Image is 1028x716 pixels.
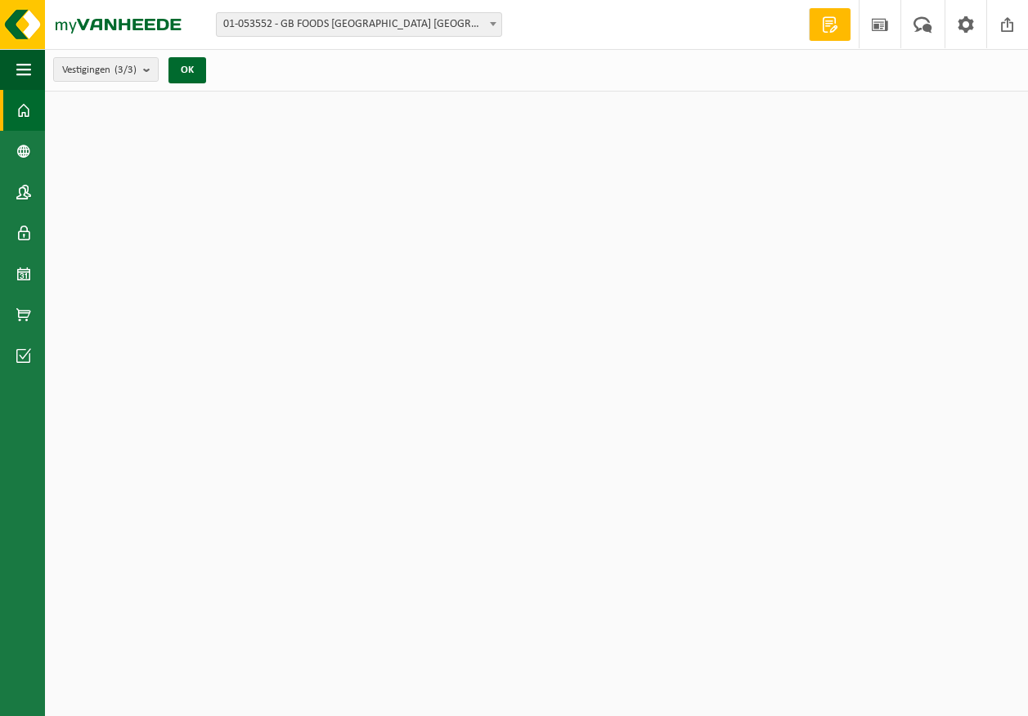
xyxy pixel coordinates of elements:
button: Vestigingen(3/3) [53,57,159,82]
span: Vestigingen [62,58,137,83]
count: (3/3) [114,65,137,75]
span: 01-053552 - GB FOODS BELGIUM NV - PUURS-SINT-AMANDS [217,13,501,36]
button: OK [168,57,206,83]
span: 01-053552 - GB FOODS BELGIUM NV - PUURS-SINT-AMANDS [216,12,502,37]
